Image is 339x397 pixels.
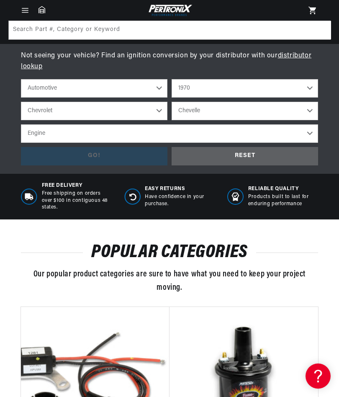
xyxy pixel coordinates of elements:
h2: POPULAR CATEGORIES [21,245,318,260]
span: Our popular product categories are sure to have what you need to keep your project moving. [33,270,306,292]
p: Free shipping on orders over $100 in contiguous 48 states. [42,190,112,211]
select: Ride Type [21,79,167,98]
select: Engine [21,124,318,143]
button: Search Part #, Category or Keyword [312,21,330,39]
select: Model [172,102,318,120]
span: Easy Returns [145,186,215,193]
p: Not seeing your vehicle? Find an ignition conversion by your distributor with our [21,51,318,72]
a: distributor lookup [21,52,311,70]
div: RESET [172,147,318,166]
summary: Menu [16,6,34,15]
img: Pertronix [146,3,193,17]
p: Products built to last for enduring performance [248,193,318,208]
select: Year [172,79,318,98]
a: Garage: 0 item(s) [39,6,45,13]
select: Make [21,102,167,120]
input: Search Part #, Category or Keyword [9,21,331,39]
p: Have confidence in your purchase. [145,193,215,208]
span: RELIABLE QUALITY [248,186,318,193]
span: Free Delivery [42,182,112,189]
